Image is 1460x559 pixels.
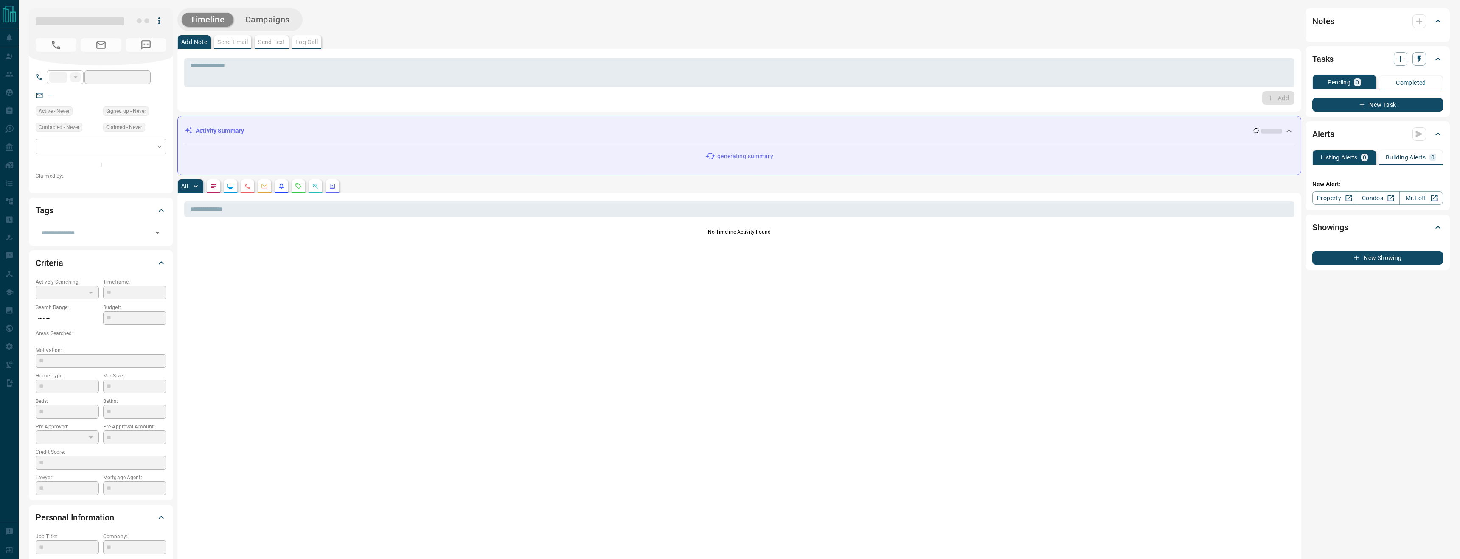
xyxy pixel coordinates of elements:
span: Active - Never [39,107,70,115]
p: Activity Summary [196,126,244,135]
svg: Emails [261,183,268,190]
p: Mortgage Agent: [103,474,166,481]
p: Pre-Approved: [36,423,99,430]
div: Tasks [1312,49,1443,69]
svg: Opportunities [312,183,319,190]
span: No Number [36,38,76,52]
p: Add Note [181,39,207,45]
div: Alerts [1312,124,1443,144]
p: Min Size: [103,372,166,380]
p: Credit Score: [36,448,166,456]
svg: Notes [210,183,217,190]
svg: Calls [244,183,251,190]
p: Home Type: [36,372,99,380]
a: -- [49,92,53,98]
p: Company: [103,533,166,540]
button: Open [152,227,163,239]
p: Lawyer: [36,474,99,481]
p: Pending [1328,79,1350,85]
div: Criteria [36,253,166,273]
span: Claimed - Never [106,123,142,131]
p: Listing Alerts [1321,154,1358,160]
div: Activity Summary [185,123,1294,139]
span: No Number [126,38,166,52]
p: Baths: [103,397,166,405]
span: Contacted - Never [39,123,79,131]
h2: Tags [36,204,53,217]
h2: Personal Information [36,511,114,524]
div: Tags [36,200,166,221]
button: New Task [1312,98,1443,112]
a: Property [1312,191,1356,205]
p: New Alert: [1312,180,1443,189]
p: Completed [1396,80,1426,86]
h2: Alerts [1312,127,1334,141]
p: No Timeline Activity Found [184,228,1294,236]
h2: Showings [1312,221,1348,234]
p: Motivation: [36,347,166,354]
p: All [181,183,188,189]
button: New Showing [1312,251,1443,265]
p: -- - -- [36,311,99,325]
h2: Tasks [1312,52,1334,66]
a: Mr.Loft [1399,191,1443,205]
p: Beds: [36,397,99,405]
span: No Email [81,38,121,52]
p: Pre-Approval Amount: [103,423,166,430]
p: 0 [1363,154,1366,160]
svg: Lead Browsing Activity [227,183,234,190]
h2: Criteria [36,256,63,270]
button: Campaigns [237,13,298,27]
p: Budget: [103,304,166,311]
p: Areas Searched: [36,330,166,337]
p: Search Range: [36,304,99,311]
p: Building Alerts [1386,154,1426,160]
div: Personal Information [36,507,166,528]
span: Signed up - Never [106,107,146,115]
p: Timeframe: [103,278,166,286]
p: Claimed By: [36,172,166,180]
div: Notes [1312,11,1443,31]
button: Timeline [182,13,233,27]
div: Showings [1312,217,1443,238]
svg: Requests [295,183,302,190]
svg: Listing Alerts [278,183,285,190]
p: generating summary [717,152,773,161]
p: 0 [1431,154,1435,160]
h2: Notes [1312,14,1334,28]
a: Condos [1356,191,1399,205]
p: Actively Searching: [36,278,99,286]
p: Job Title: [36,533,99,540]
svg: Agent Actions [329,183,336,190]
p: 0 [1356,79,1359,85]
